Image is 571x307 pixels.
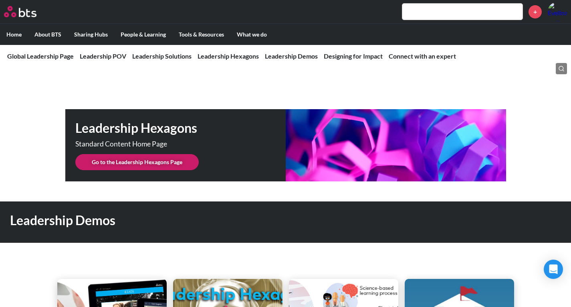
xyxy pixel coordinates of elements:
a: Leadership Demos [265,52,318,60]
label: Tools & Resources [172,24,230,45]
a: Go to the Leadership Hexagons Page [75,154,199,170]
a: Global Leadership Page [7,52,74,60]
a: Leadership Hexagons [198,52,259,60]
label: About BTS [28,24,68,45]
h1: Leadership Demos [10,211,395,230]
img: Evelina Iversen [548,2,567,21]
a: Leadership POV [80,52,126,60]
a: Go home [4,6,51,17]
a: + [529,5,542,18]
p: Standard Content Home Page [75,140,244,148]
label: Sharing Hubs [68,24,114,45]
img: BTS Logo [4,6,36,17]
div: Open Intercom Messenger [544,260,563,279]
a: Connect with an expert [389,52,456,60]
label: People & Learning [114,24,172,45]
a: Leadership Solutions [132,52,192,60]
a: Designing for Impact [324,52,383,60]
h1: Leadership Hexagons [75,119,286,137]
a: Profile [548,2,567,21]
label: What we do [230,24,273,45]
